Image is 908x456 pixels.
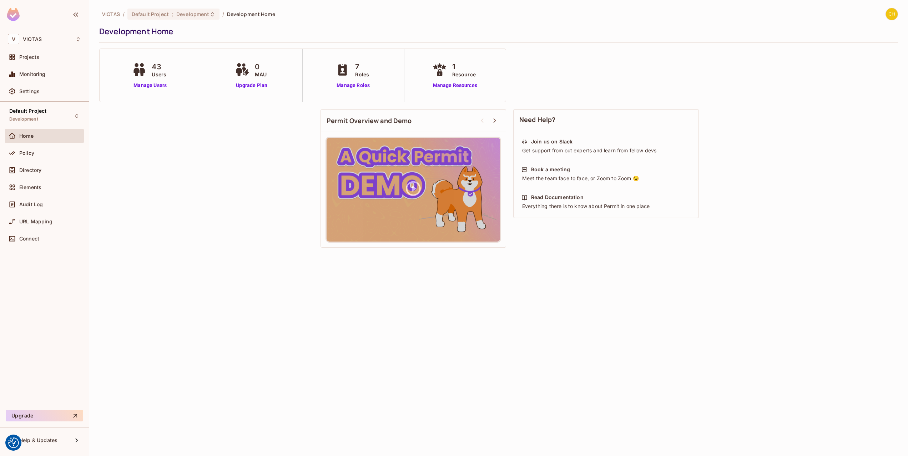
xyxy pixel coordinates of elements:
[9,108,46,114] span: Default Project
[519,115,556,124] span: Need Help?
[23,36,42,42] span: Workspace: VIOTAS
[130,82,170,89] a: Manage Users
[19,71,46,77] span: Monitoring
[19,184,41,190] span: Elements
[521,203,691,210] div: Everything there is to know about Permit in one place
[531,138,572,145] div: Join us on Slack
[19,236,39,242] span: Connect
[531,194,584,201] div: Read Documentation
[8,34,19,44] span: V
[7,8,20,21] img: SReyMgAAAABJRU5ErkJggg==
[255,71,267,78] span: MAU
[19,150,34,156] span: Policy
[334,82,373,89] a: Manage Roles
[452,61,476,72] span: 1
[227,11,275,17] span: Development Home
[431,82,479,89] a: Manage Resources
[531,166,570,173] div: Book a meeting
[8,437,19,448] button: Consent Preferences
[19,219,52,224] span: URL Mapping
[171,11,174,17] span: :
[521,147,691,154] div: Get support from out experts and learn from fellow devs
[9,116,38,122] span: Development
[355,71,369,78] span: Roles
[222,11,224,17] li: /
[123,11,125,17] li: /
[521,175,691,182] div: Meet the team face to face, or Zoom to Zoom 😉
[19,437,57,443] span: Help & Updates
[19,54,39,60] span: Projects
[152,71,166,78] span: Users
[102,11,120,17] span: the active workspace
[452,71,476,78] span: Resource
[19,88,40,94] span: Settings
[132,11,169,17] span: Default Project
[19,202,43,207] span: Audit Log
[233,82,270,89] a: Upgrade Plan
[19,167,41,173] span: Directory
[152,61,166,72] span: 43
[6,410,83,421] button: Upgrade
[8,437,19,448] img: Revisit consent button
[886,8,898,20] img: christie.molloy@viotas.com
[19,133,34,139] span: Home
[176,11,209,17] span: Development
[99,26,894,37] div: Development Home
[327,116,412,125] span: Permit Overview and Demo
[355,61,369,72] span: 7
[255,61,267,72] span: 0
